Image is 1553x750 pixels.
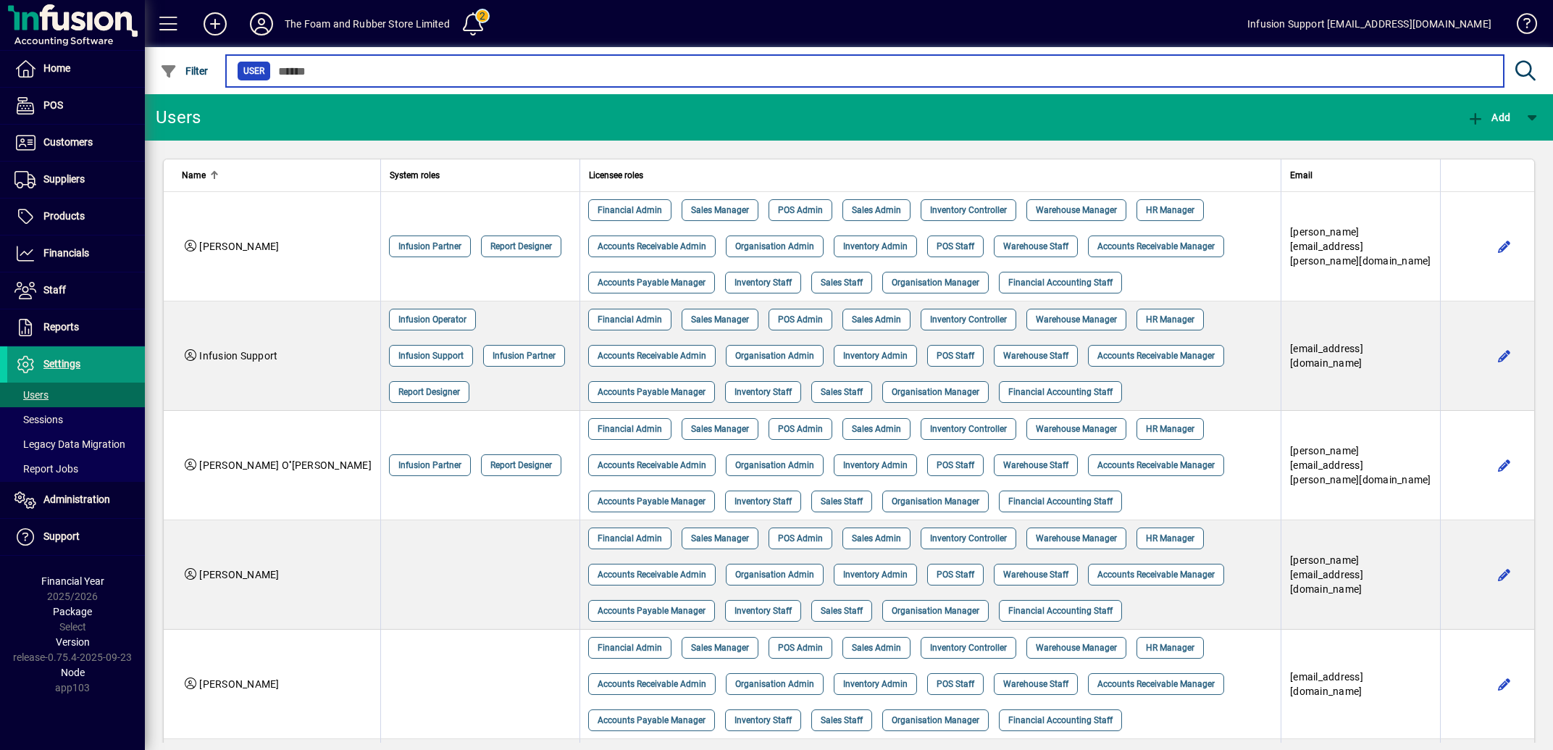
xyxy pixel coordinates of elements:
span: Inventory Controller [930,531,1007,546]
span: HR Manager [1146,641,1194,655]
span: Sales Staff [821,494,863,509]
span: Accounts Receivable Manager [1097,458,1215,472]
button: Add [1463,104,1514,130]
span: Warehouse Manager [1036,641,1117,655]
div: Name [182,167,372,183]
span: Accounts Receivable Manager [1097,349,1215,363]
span: Accounts Receivable Admin [598,567,706,582]
span: Inventory Admin [843,349,908,363]
span: Warehouse Staff [1003,677,1068,691]
span: POS Admin [778,641,823,655]
span: Organisation Admin [735,239,814,254]
span: [PERSON_NAME] [199,569,279,580]
span: Inventory Staff [734,275,792,290]
span: Report Jobs [14,463,78,475]
a: Customers [7,125,145,161]
span: Warehouse Staff [1003,239,1068,254]
span: Organisation Manager [892,713,979,728]
span: Home [43,62,70,74]
span: Node [61,667,85,678]
span: HR Manager [1146,422,1194,436]
span: Organisation Admin [735,567,814,582]
span: Accounts Payable Manager [598,494,706,509]
span: Sales Manager [691,203,749,217]
span: Accounts Receivable Manager [1097,239,1215,254]
span: Accounts Receivable Admin [598,677,706,691]
a: Administration [7,482,145,518]
span: Financial Year [41,575,104,587]
span: Warehouse Staff [1003,567,1068,582]
span: HR Manager [1146,531,1194,546]
span: Financial Admin [598,641,662,655]
span: Organisation Manager [892,385,979,399]
span: Accounts Receivable Admin [598,458,706,472]
a: Suppliers [7,162,145,198]
span: Sales Staff [821,275,863,290]
span: Warehouse Staff [1003,458,1068,472]
span: Reports [43,321,79,333]
span: [PERSON_NAME] O''[PERSON_NAME] [199,459,372,471]
span: Staff [43,284,66,296]
span: Inventory Controller [930,203,1007,217]
a: Report Jobs [7,457,145,481]
span: Accounts Payable Manager [598,713,706,728]
span: Sales Admin [852,203,901,217]
div: Infusion Support [EMAIL_ADDRESS][DOMAIN_NAME] [1247,12,1491,36]
a: Support [7,519,145,555]
span: Accounts Receivable Manager [1097,567,1215,582]
span: [EMAIL_ADDRESS][DOMAIN_NAME] [1290,343,1363,369]
span: Warehouse Manager [1036,422,1117,436]
span: Customers [43,136,93,148]
span: Organisation Manager [892,494,979,509]
span: Infusion Partner [398,458,461,472]
span: Suppliers [43,173,85,185]
span: Financial Accounting Staff [1008,275,1113,290]
span: Organisation Admin [735,677,814,691]
span: Report Designer [490,239,552,254]
span: Name [182,167,206,183]
span: Financial Admin [598,531,662,546]
span: Infusion Partner [493,349,556,363]
span: HR Manager [1146,203,1194,217]
span: [EMAIL_ADDRESS][DOMAIN_NAME] [1290,671,1363,697]
span: Financial Admin [598,203,662,217]
span: HR Manager [1146,312,1194,327]
span: Warehouse Staff [1003,349,1068,363]
button: Edit [1493,344,1516,367]
a: Sessions [7,407,145,432]
span: Inventory Staff [734,604,792,618]
span: Sales Manager [691,641,749,655]
span: Inventory Admin [843,458,908,472]
span: Accounts Receivable Admin [598,349,706,363]
span: Organisation Admin [735,458,814,472]
span: Infusion Operator [398,312,466,327]
span: Sales Staff [821,604,863,618]
span: Sales Manager [691,312,749,327]
span: Sales Staff [821,385,863,399]
span: Settings [43,358,80,370]
span: Email [1290,167,1313,183]
span: Financial Accounting Staff [1008,604,1113,618]
span: Warehouse Manager [1036,312,1117,327]
span: POS Admin [778,531,823,546]
span: Inventory Controller [930,422,1007,436]
button: Add [192,11,238,37]
span: Inventory Admin [843,239,908,254]
span: Accounts Payable Manager [598,385,706,399]
span: Inventory Controller [930,312,1007,327]
span: Sales Manager [691,422,749,436]
div: Users [156,106,217,129]
span: Organisation Admin [735,349,814,363]
span: Organisation Manager [892,604,979,618]
span: Users [14,389,49,401]
span: Financial Admin [598,312,662,327]
span: Inventory Staff [734,385,792,399]
span: Accounts Payable Manager [598,604,706,618]
a: Knowledge Base [1506,3,1535,50]
span: Licensee roles [589,167,643,183]
span: Sales Admin [852,422,901,436]
div: The Foam and Rubber Store Limited [285,12,450,36]
span: POS [43,99,63,111]
span: Infusion Partner [398,239,461,254]
span: Warehouse Manager [1036,203,1117,217]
